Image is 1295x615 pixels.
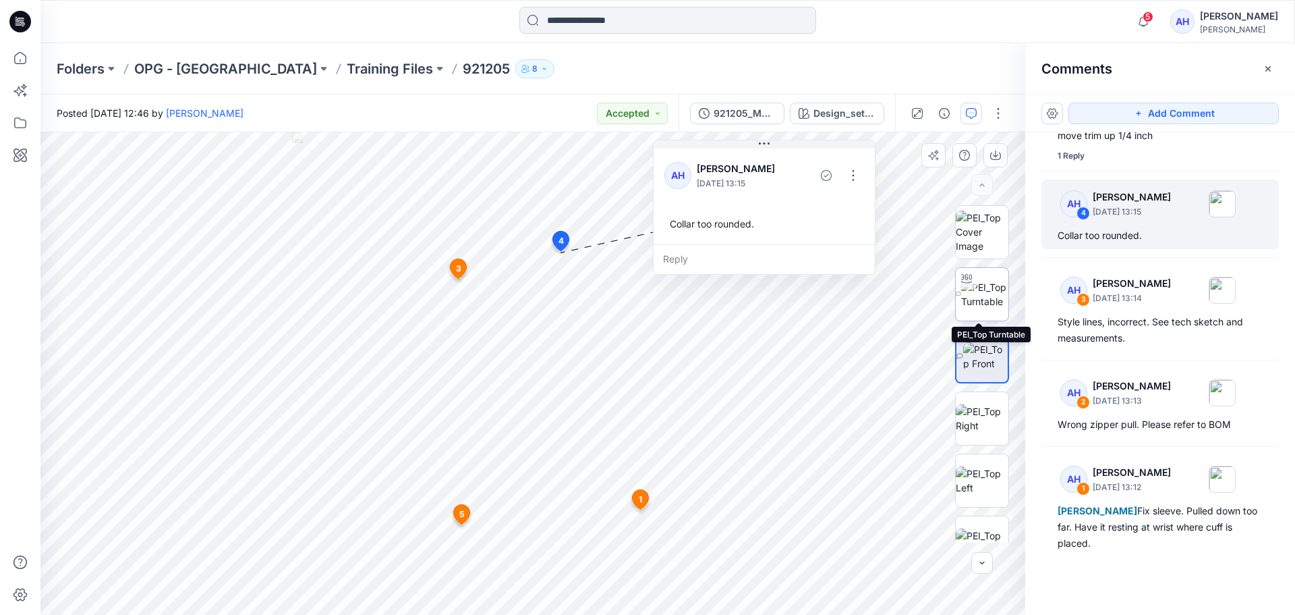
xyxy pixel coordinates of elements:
div: AH [1060,190,1087,217]
p: [DATE] 13:14 [1093,292,1171,305]
img: PEI_Top Back [956,529,1008,557]
button: Details [933,103,955,124]
div: 2 [1076,396,1090,409]
img: PEI_Top Turntable [961,280,1008,309]
div: Reply [654,244,875,274]
img: PEI_Top Right [956,404,1008,433]
img: PEI_Top Front [963,342,1008,371]
button: 921205_M9K23953_SIZE M_2024_2_B54022_TL_07_10_25 [690,103,784,124]
p: [DATE] 13:12 [1093,481,1171,494]
span: 4 [558,235,564,247]
p: [DATE] 13:15 [697,177,786,190]
div: [PERSON_NAME] [1200,24,1278,34]
span: 5 [1143,11,1153,22]
h2: Comments [1041,61,1112,77]
a: Folders [57,59,105,78]
a: Training Files [347,59,433,78]
span: 5 [459,508,464,520]
p: [DATE] 13:15 [1093,205,1171,219]
p: [PERSON_NAME] [1093,464,1171,481]
img: PEI_Top Cover Image [956,211,1008,253]
div: Collar too rounded. [1058,228,1263,244]
button: Design_setup [790,103,884,124]
div: 4 [1076,207,1090,220]
div: 3 [1076,293,1090,306]
p: [PERSON_NAME] [697,161,786,177]
div: [PERSON_NAME] [1200,8,1278,24]
span: 1 [639,493,642,506]
p: 8 [532,61,538,76]
div: Style lines, incorrect. See tech sketch and measurements. [1058,314,1263,346]
p: [PERSON_NAME] [1093,189,1171,205]
p: [DATE] 13:13 [1093,394,1171,408]
div: AH [664,162,691,189]
p: [PERSON_NAME] [1093,378,1171,394]
div: Wrong zipper pull. Please refer to BOM [1058,417,1263,433]
div: AH [1060,379,1087,406]
div: AH [1060,277,1087,304]
div: 921205_M9K23953_SIZE M_2024_2_B54022_TL_07_10_25 [714,106,776,121]
div: Fix sleeve. Pulled down too far. Have it resting at wrist where cuff is placed. [1058,503,1263,552]
a: OPG - [GEOGRAPHIC_DATA] [134,59,317,78]
div: 1 Reply [1058,149,1085,163]
p: 921205 [463,59,510,78]
div: move trim up 1/4 inch [1058,128,1263,144]
div: Design_setup [813,106,875,121]
p: [PERSON_NAME] [1093,275,1171,292]
div: Collar too rounded. [664,211,864,236]
span: [PERSON_NAME] [1058,505,1137,516]
div: AH [1170,9,1195,34]
div: AH [1060,466,1087,493]
div: 1 [1076,482,1090,496]
a: [PERSON_NAME] [166,107,243,119]
button: Add Comment [1068,103,1279,124]
img: PEI_Top Left [956,466,1008,495]
span: Posted [DATE] 12:46 by [57,106,243,120]
button: 8 [515,59,554,78]
span: 3 [456,263,461,275]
